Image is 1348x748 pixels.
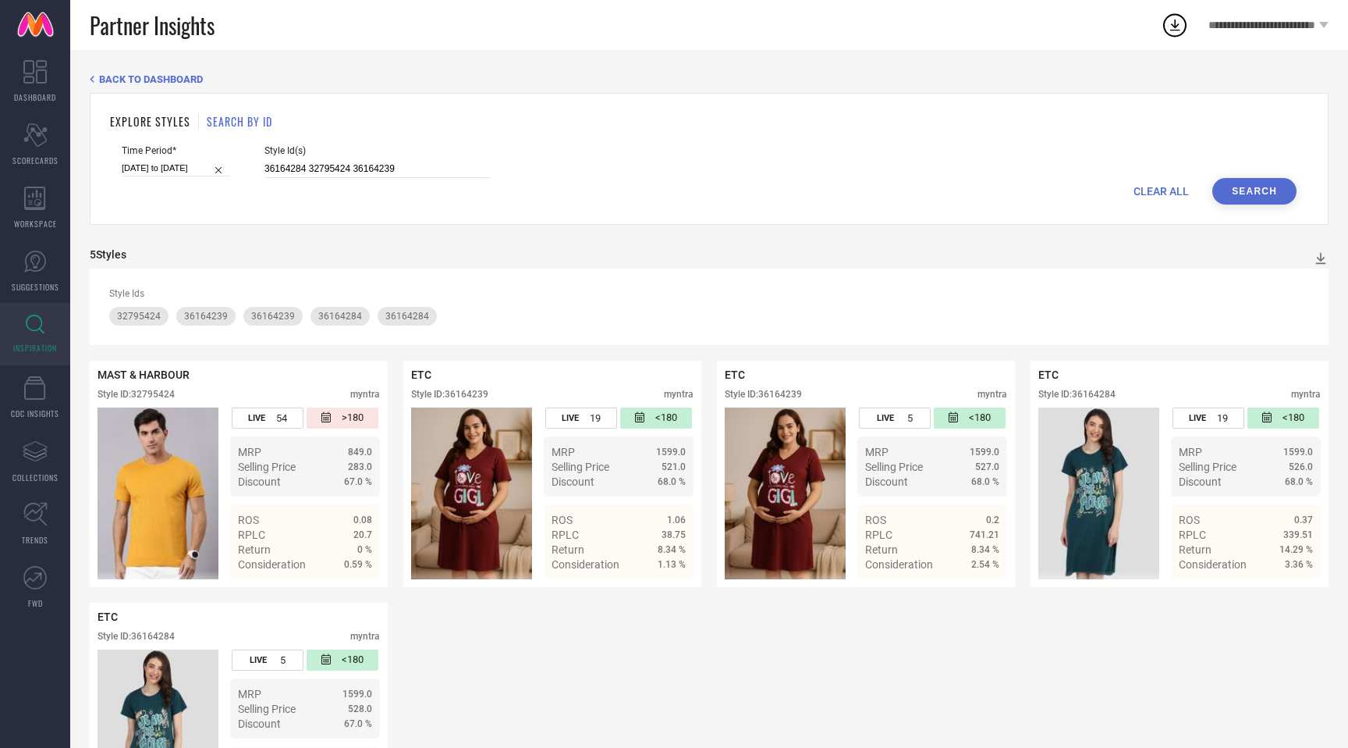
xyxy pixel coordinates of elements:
[1294,515,1313,525] span: 0.37
[651,586,686,599] span: Details
[238,703,296,715] span: Selling Price
[1133,185,1189,198] span: CLEAR ALL
[357,544,372,555] span: 0 %
[238,514,259,526] span: ROS
[318,311,362,322] span: 36164284
[1217,412,1228,424] span: 19
[411,408,532,579] img: Style preview image
[109,288,1309,299] div: Style Ids
[1189,413,1206,423] span: LIVE
[90,9,215,41] span: Partner Insights
[238,476,281,488] span: Discount
[658,476,686,487] span: 68.0 %
[122,145,229,156] span: Time Period*
[1179,529,1206,541] span: RPLC
[877,413,894,423] span: LIVE
[1282,411,1304,425] span: <180
[658,559,686,570] span: 1.13 %
[344,559,372,570] span: 0.59 %
[552,476,594,488] span: Discount
[1179,476,1222,488] span: Discount
[342,411,364,425] span: >180
[248,413,265,423] span: LIVE
[934,408,1006,429] div: Number of days since the style was first listed on the platform
[1172,408,1244,429] div: Number of days the style has been live on the platform
[552,543,584,556] span: Return
[348,447,372,458] span: 849.0
[90,248,126,261] div: 5 Styles
[865,529,892,541] span: RPLC
[1212,178,1297,205] button: Search
[725,369,745,381] span: ETC
[969,411,991,425] span: <180
[1291,389,1321,400] div: myntra
[11,408,59,419] span: CDC INSIGHTS
[117,311,161,322] span: 32795424
[655,411,677,425] span: <180
[232,650,303,671] div: Number of days the style has been live on the platform
[664,389,694,400] div: myntra
[342,654,364,667] span: <180
[865,476,908,488] span: Discount
[184,311,228,322] span: 36164239
[1038,369,1059,381] span: ETC
[590,412,601,424] span: 19
[353,515,372,525] span: 0.08
[552,461,609,473] span: Selling Price
[98,631,175,642] div: Style ID: 36164284
[1179,446,1202,458] span: MRP
[865,446,889,458] span: MRP
[725,389,802,400] div: Style ID: 36164239
[411,369,431,381] span: ETC
[276,412,287,424] span: 54
[620,408,692,429] div: Number of days since the style was first listed on the platform
[1038,389,1116,400] div: Style ID: 36164284
[12,155,59,166] span: SCORECARDS
[725,408,846,579] img: Style preview image
[238,529,265,541] span: RPLC
[98,389,175,400] div: Style ID: 32795424
[1179,543,1211,556] span: Return
[98,369,190,381] span: MAST & HARBOUR
[1038,408,1159,579] img: Style preview image
[98,611,118,623] span: ETC
[238,446,261,458] span: MRP
[14,91,56,103] span: DASHBOARD
[1161,11,1189,39] div: Open download list
[348,461,372,472] span: 283.0
[122,160,229,176] input: Select time period
[1279,544,1313,555] span: 14.29 %
[907,412,913,424] span: 5
[264,145,491,156] span: Style Id(s)
[1289,461,1313,472] span: 526.0
[977,389,1007,400] div: myntra
[1179,461,1236,473] span: Selling Price
[986,515,999,525] span: 0.2
[12,281,59,293] span: SUGGESTIONS
[1179,514,1200,526] span: ROS
[350,631,380,642] div: myntra
[264,160,491,178] input: Enter comma separated style ids e.g. 12345, 67890
[970,529,999,540] span: 741.21
[98,408,218,579] img: Style preview image
[385,311,429,322] span: 36164284
[667,515,686,525] span: 1.06
[238,688,261,700] span: MRP
[307,408,378,429] div: Number of days since the style was first listed on the platform
[552,558,619,571] span: Consideration
[1278,586,1313,599] span: Details
[865,461,923,473] span: Selling Price
[725,408,846,579] div: Click to view image
[865,558,933,571] span: Consideration
[971,559,999,570] span: 2.54 %
[250,655,267,665] span: LIVE
[1283,529,1313,540] span: 339.51
[238,543,271,556] span: Return
[1038,408,1159,579] div: Click to view image
[964,586,999,599] span: Details
[970,447,999,458] span: 1599.0
[350,389,380,400] div: myntra
[1283,447,1313,458] span: 1599.0
[1247,408,1319,429] div: Number of days since the style was first listed on the platform
[321,586,372,599] a: Details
